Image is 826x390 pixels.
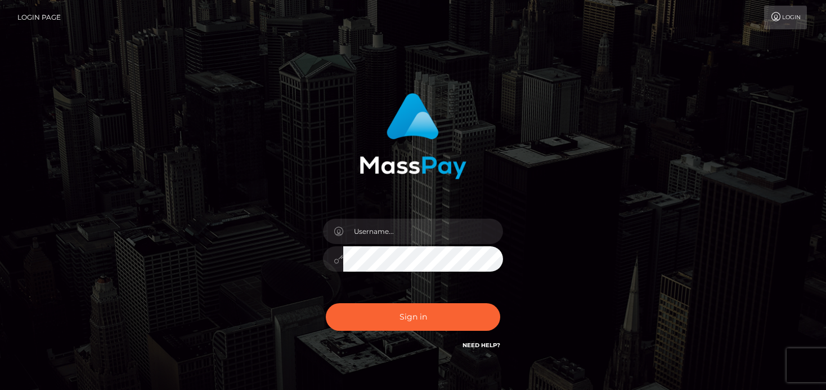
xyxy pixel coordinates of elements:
[463,342,500,349] a: Need Help?
[343,219,503,244] input: Username...
[764,6,807,29] a: Login
[326,303,500,331] button: Sign in
[17,6,61,29] a: Login Page
[360,93,466,179] img: MassPay Login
